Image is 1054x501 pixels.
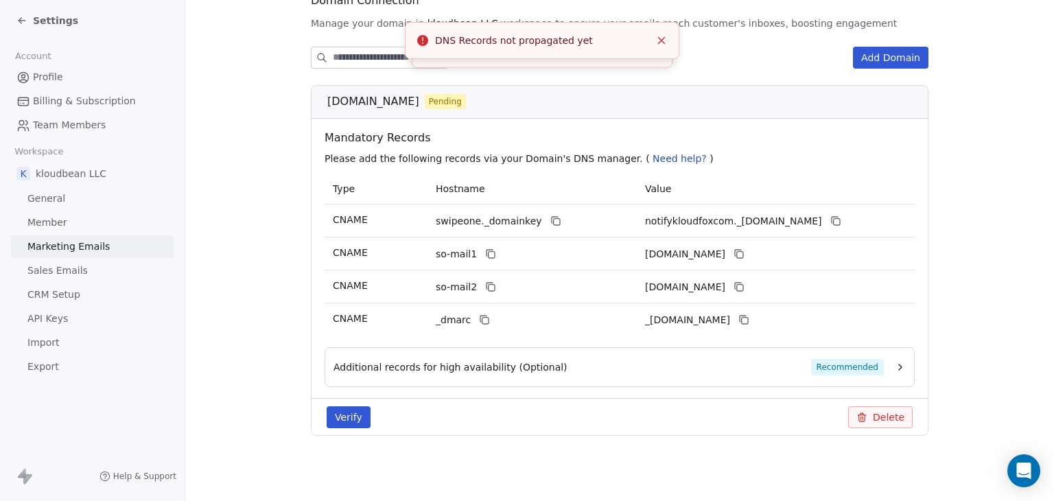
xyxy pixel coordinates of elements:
span: kloudbean LLC [36,167,106,180]
span: notifykloudfoxcom._domainkey.swipeone.email [645,214,822,229]
a: Settings [16,14,78,27]
a: Help & Support [99,471,176,482]
span: k [16,167,30,180]
button: Close toast [653,32,670,49]
span: notifykloudfoxcom1.swipeone.email [645,247,725,261]
span: customer's inboxes, boosting engagement [692,16,897,30]
button: Verify [327,406,371,428]
span: CNAME [333,214,368,225]
a: Import [11,331,174,354]
span: [DOMAIN_NAME] [327,93,419,110]
span: CNAME [333,247,368,258]
span: Sales Emails [27,264,88,278]
a: Marketing Emails [11,235,174,258]
span: so-mail1 [436,247,477,261]
span: Additional records for high availability (Optional) [333,360,567,374]
span: Need help? [653,153,707,164]
span: Import [27,336,59,350]
span: Pending [429,95,462,108]
div: Open Intercom Messenger [1007,454,1040,487]
a: Profile [11,66,174,89]
span: notifykloudfoxcom2.swipeone.email [645,280,725,294]
span: Help & Support [113,471,176,482]
span: CRM Setup [27,288,80,302]
div: DNS Records not propagated yet [435,34,650,48]
span: Settings [33,14,78,27]
a: CRM Setup [11,283,174,306]
a: General [11,187,174,210]
a: Team Members [11,114,174,137]
span: Profile [33,70,63,84]
span: _dmarc [436,313,471,327]
button: Additional records for high availability (Optional)Recommended [333,359,906,375]
span: Workspace [9,141,69,162]
span: Manage your domain in [311,16,425,30]
span: Export [27,360,59,374]
span: Recommended [811,359,884,375]
span: CNAME [333,280,368,291]
span: Billing & Subscription [33,94,136,108]
span: Team Members [33,118,106,132]
span: Account [9,46,57,67]
span: Marketing Emails [27,240,110,254]
span: so-mail2 [436,280,477,294]
span: swipeone._domainkey [436,214,542,229]
button: Add Domain [853,47,928,69]
p: Type [333,182,419,196]
button: Delete [848,406,913,428]
span: Hostname [436,183,485,194]
span: Mandatory Records [325,130,920,146]
a: Billing & Subscription [11,90,174,113]
p: Please add the following records via your Domain's DNS manager. ( ) [325,152,920,165]
a: API Keys [11,307,174,330]
a: Export [11,356,174,378]
span: Value [645,183,671,194]
span: Member [27,215,67,230]
span: _dmarc.swipeone.email [645,313,730,327]
span: CNAME [333,313,368,324]
a: Member [11,211,174,234]
span: General [27,191,65,206]
span: API Keys [27,312,68,326]
a: Sales Emails [11,259,174,282]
